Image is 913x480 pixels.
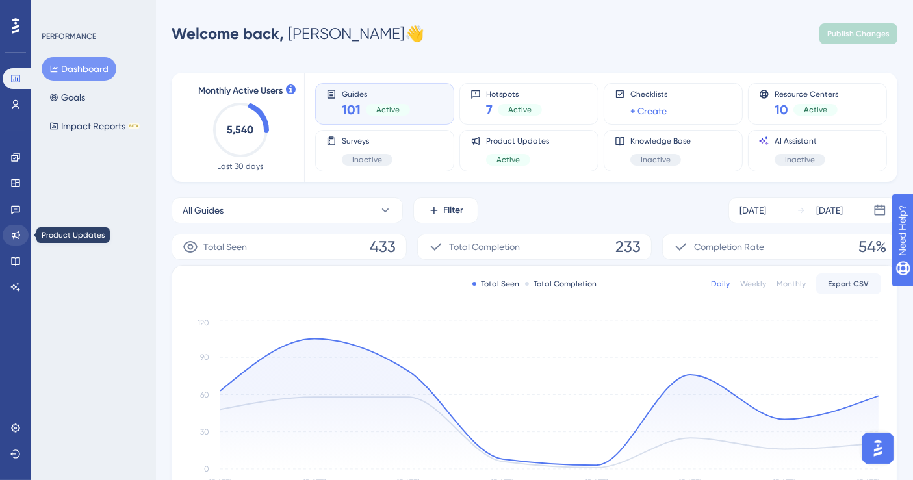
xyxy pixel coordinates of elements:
[204,464,209,474] tspan: 0
[525,279,597,289] div: Total Completion
[198,83,283,99] span: Monthly Active Users
[711,279,730,289] div: Daily
[342,101,361,119] span: 101
[200,390,209,399] tspan: 60
[508,105,532,115] span: Active
[218,161,264,171] span: Last 30 days
[630,103,667,119] a: + Create
[740,279,766,289] div: Weekly
[615,236,641,257] span: 233
[819,23,897,44] button: Publish Changes
[128,123,140,129] div: BETA
[739,203,766,218] div: [DATE]
[227,123,254,136] text: 5,540
[342,89,410,98] span: Guides
[630,136,691,146] span: Knowledge Base
[200,353,209,362] tspan: 90
[183,203,224,218] span: All Guides
[31,3,81,19] span: Need Help?
[827,29,890,39] span: Publish Changes
[785,155,815,165] span: Inactive
[172,197,403,223] button: All Guides
[198,319,209,328] tspan: 120
[370,236,396,257] span: 433
[829,279,869,289] span: Export CSV
[172,24,284,43] span: Welcome back,
[775,101,788,119] span: 10
[486,136,549,146] span: Product Updates
[816,203,843,218] div: [DATE]
[42,31,96,42] div: PERFORMANCE
[42,57,116,81] button: Dashboard
[203,239,247,255] span: Total Seen
[496,155,520,165] span: Active
[858,429,897,468] iframe: UserGuiding AI Assistant Launcher
[342,136,392,146] span: Surveys
[775,136,825,146] span: AI Assistant
[444,203,464,218] span: Filter
[200,427,209,436] tspan: 30
[486,89,542,98] span: Hotspots
[376,105,400,115] span: Active
[777,279,806,289] div: Monthly
[641,155,671,165] span: Inactive
[472,279,520,289] div: Total Seen
[694,239,764,255] span: Completion Rate
[630,89,667,99] span: Checklists
[413,197,478,223] button: Filter
[775,89,838,98] span: Resource Centers
[804,105,827,115] span: Active
[352,155,382,165] span: Inactive
[42,86,93,109] button: Goals
[816,273,881,294] button: Export CSV
[449,239,520,255] span: Total Completion
[858,236,886,257] span: 54%
[172,23,424,44] div: [PERSON_NAME] 👋
[42,114,148,138] button: Impact ReportsBETA
[486,101,493,119] span: 7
